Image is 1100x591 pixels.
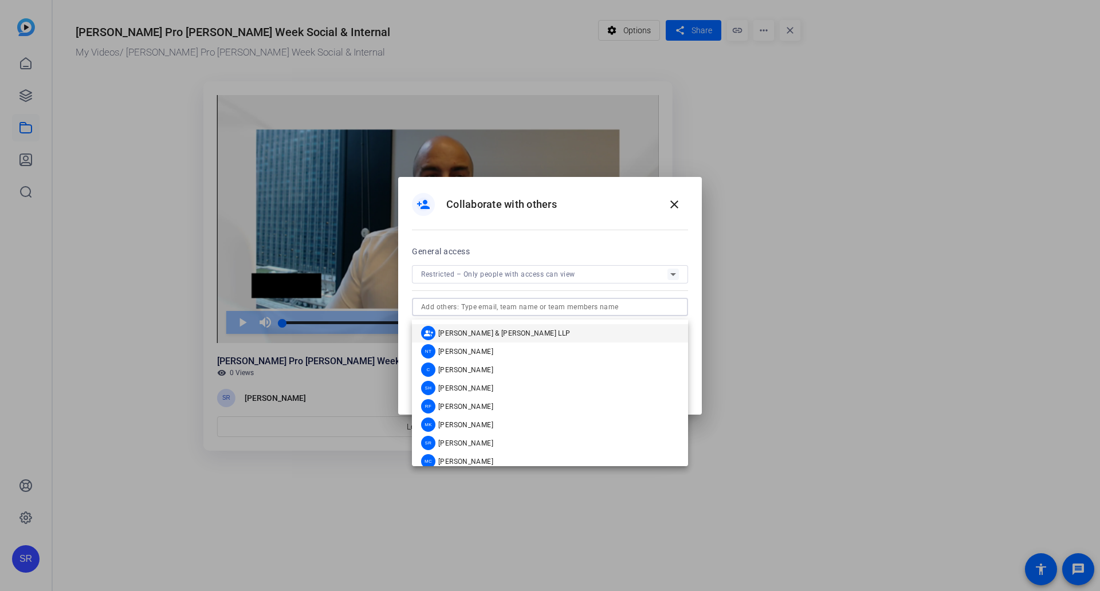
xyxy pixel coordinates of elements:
[417,198,430,211] mat-icon: person_add
[421,381,435,395] div: SH
[421,270,575,278] span: Restricted – Only people with access can view
[438,402,493,411] span: [PERSON_NAME]
[667,198,681,211] mat-icon: close
[412,245,470,258] h2: General access
[446,198,557,211] h1: Collaborate with others
[438,457,493,466] span: [PERSON_NAME]
[438,329,570,338] span: [PERSON_NAME] & [PERSON_NAME] LLP
[438,420,493,430] span: [PERSON_NAME]
[422,326,435,340] mat-icon: group_add
[421,436,435,450] div: SR
[421,417,435,432] div: MK
[421,399,435,413] div: RF
[421,454,435,468] div: MC
[438,384,493,393] span: [PERSON_NAME]
[421,363,435,377] div: C
[438,347,493,356] span: [PERSON_NAME]
[421,300,679,314] input: Add others: Type email, team name or team members name
[421,344,435,358] div: NT
[438,365,493,375] span: [PERSON_NAME]
[438,439,493,448] span: [PERSON_NAME]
